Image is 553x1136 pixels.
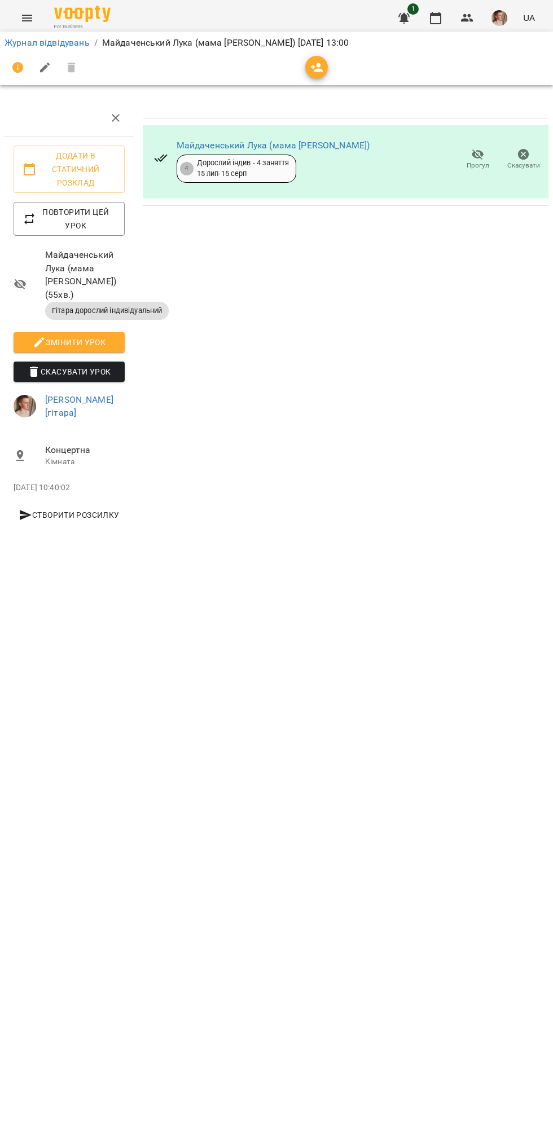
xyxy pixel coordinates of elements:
[45,456,125,468] p: Кімната
[54,6,111,22] img: Voopty Logo
[102,36,349,50] p: Майдаченський Лука (мама [PERSON_NAME]) [DATE] 13:00
[501,144,546,175] button: Скасувати
[94,36,98,50] li: /
[45,248,125,301] span: Майдаченський Лука (мама [PERSON_NAME]) ( 55 хв. )
[14,505,125,525] button: Створити розсилку
[5,37,90,48] a: Журнал відвідувань
[14,202,125,236] button: Повторити цей урок
[407,3,419,15] span: 1
[18,508,120,522] span: Створити розсилку
[180,162,194,175] div: 4
[507,161,540,170] span: Скасувати
[45,443,125,457] span: Концертна
[467,161,489,170] span: Прогул
[177,140,370,151] a: Майдаченський Лука (мама [PERSON_NAME])
[14,146,125,193] button: Додати в статичний розклад
[54,23,111,30] span: For Business
[197,158,289,179] div: Дорослий індив - 4 заняття 15 лип - 15 серп
[14,332,125,353] button: Змінити урок
[5,36,548,50] nav: breadcrumb
[523,12,535,24] span: UA
[14,362,125,382] button: Скасувати Урок
[23,336,116,349] span: Змінити урок
[14,482,125,494] p: [DATE] 10:40:02
[23,365,116,378] span: Скасувати Урок
[23,205,116,232] span: Повторити цей урок
[455,144,501,175] button: Прогул
[23,149,116,190] span: Додати в статичний розклад
[45,394,113,419] a: [PERSON_NAME] [гітара]
[45,306,169,316] span: Гітара дорослий індивідуальний
[519,7,539,28] button: UA
[491,10,507,26] img: 17edbb4851ce2a096896b4682940a88a.jfif
[14,5,41,32] button: Menu
[14,395,36,417] img: 17edbb4851ce2a096896b4682940a88a.jfif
